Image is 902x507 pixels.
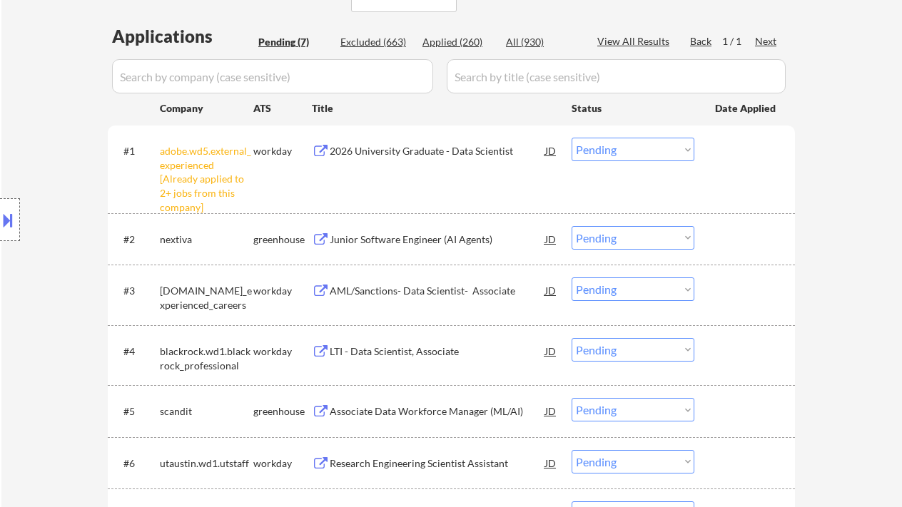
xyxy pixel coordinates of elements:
[544,226,558,252] div: JD
[330,144,545,158] div: 2026 University Graduate - Data Scientist
[690,34,713,48] div: Back
[253,232,312,247] div: greenhouse
[340,35,412,49] div: Excluded (663)
[544,398,558,424] div: JD
[572,95,694,121] div: Status
[330,344,545,359] div: LTI - Data Scientist, Associate
[330,284,545,298] div: AML/Sanctions- Data Scientist- Associate
[312,101,558,116] div: Title
[330,232,545,247] div: Junior Software Engineer (AI Agents)
[447,59,786,93] input: Search by title (case sensitive)
[253,404,312,419] div: greenhouse
[755,34,778,48] div: Next
[253,344,312,359] div: workday
[544,277,558,303] div: JD
[715,101,778,116] div: Date Applied
[253,284,312,298] div: workday
[123,456,148,471] div: #6
[544,138,558,163] div: JD
[160,404,253,419] div: scandit
[123,404,148,419] div: #5
[258,35,330,49] div: Pending (7)
[544,450,558,476] div: JD
[722,34,755,48] div: 1 / 1
[112,28,253,45] div: Applications
[253,456,312,471] div: workday
[422,35,494,49] div: Applied (260)
[253,144,312,158] div: workday
[597,34,674,48] div: View All Results
[330,404,545,419] div: Associate Data Workforce Manager (ML/AI)
[160,344,253,372] div: blackrock.wd1.blackrock_professional
[544,338,558,364] div: JD
[506,35,577,49] div: All (930)
[112,59,433,93] input: Search by company (case sensitive)
[330,456,545,471] div: Research Engineering Scientist Assistant
[160,456,253,471] div: utaustin.wd1.utstaff
[253,101,312,116] div: ATS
